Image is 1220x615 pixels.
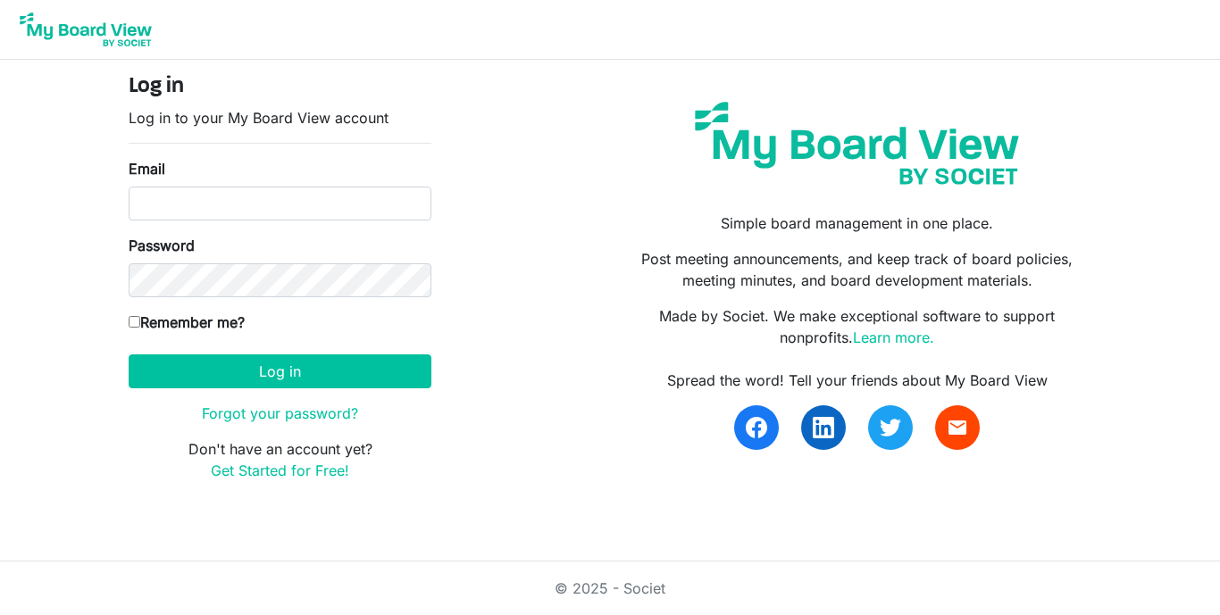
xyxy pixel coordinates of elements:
[129,107,431,129] p: Log in to your My Board View account
[202,404,358,422] a: Forgot your password?
[129,438,431,481] p: Don't have an account yet?
[853,328,934,346] a: Learn more.
[813,417,834,438] img: linkedin.svg
[746,417,767,438] img: facebook.svg
[623,370,1091,391] div: Spread the word! Tell your friends about My Board View
[129,235,195,256] label: Password
[935,405,980,450] a: email
[880,417,901,438] img: twitter.svg
[623,305,1091,348] p: Made by Societ. We make exceptional software to support nonprofits.
[129,74,431,100] h4: Log in
[681,88,1032,198] img: my-board-view-societ.svg
[555,579,665,597] a: © 2025 - Societ
[623,212,1091,234] p: Simple board management in one place.
[129,312,245,333] label: Remember me?
[129,316,140,328] input: Remember me?
[129,354,431,388] button: Log in
[211,461,349,479] a: Get Started for Free!
[947,417,968,438] span: email
[14,7,157,52] img: My Board View Logo
[623,248,1091,291] p: Post meeting announcements, and keep track of board policies, meeting minutes, and board developm...
[129,158,165,179] label: Email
